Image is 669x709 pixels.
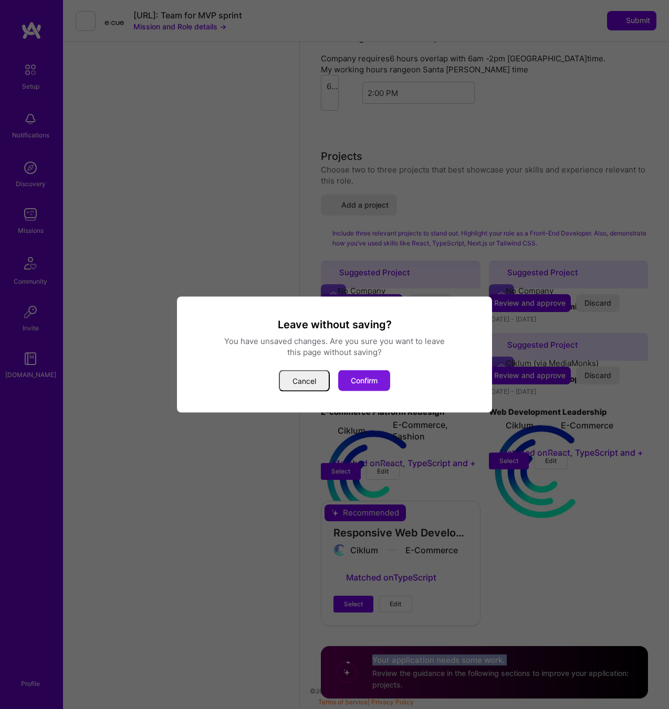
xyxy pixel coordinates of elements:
div: You have unsaved changes. Are you sure you want to leave [190,336,479,347]
div: modal [177,297,492,413]
button: Confirm [338,370,390,391]
button: Cancel [279,370,330,392]
h3: Leave without saving? [190,318,479,331]
div: this page without saving? [190,347,479,358]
